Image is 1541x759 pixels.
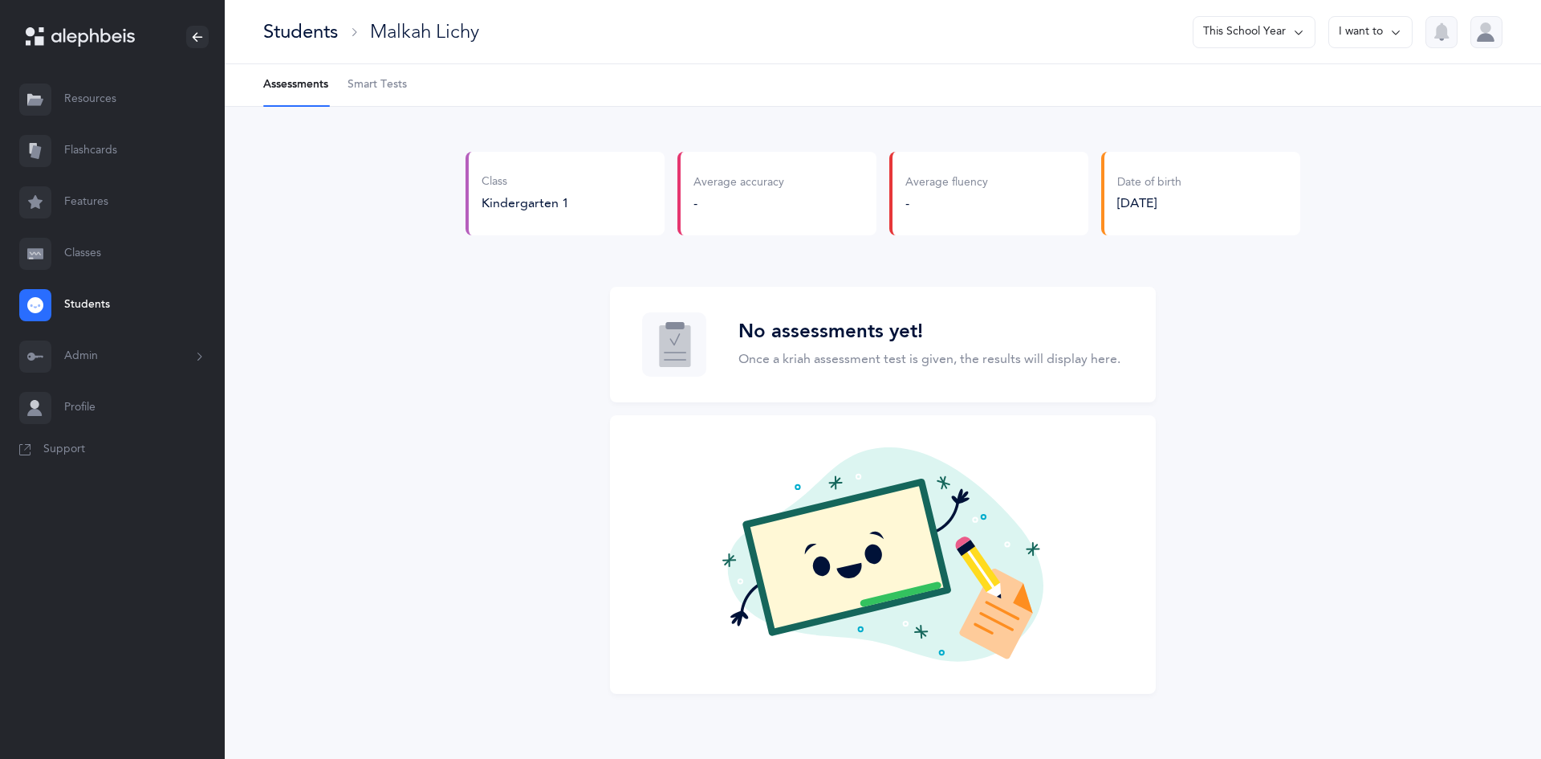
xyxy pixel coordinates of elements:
[738,349,1120,369] p: Once a kriah assessment test is given, the results will display here.
[43,442,85,458] span: Support
[482,196,569,210] span: Kindergarten 1
[693,194,784,212] div: -
[263,18,338,45] div: Students
[482,174,569,190] div: Class
[1328,16,1413,48] button: I want to
[348,77,407,93] span: Smart Tests
[482,194,569,212] button: Kindergarten 1
[1117,194,1181,212] div: [DATE]
[348,64,407,106] a: Smart Tests
[905,175,988,191] div: Average fluency
[738,320,1120,344] h3: No assessments yet!
[1117,175,1181,191] div: Date of birth
[905,194,988,212] div: -
[1193,16,1315,48] button: This School Year
[370,18,479,45] div: Malkah Lichy
[693,175,784,191] div: Average accuracy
